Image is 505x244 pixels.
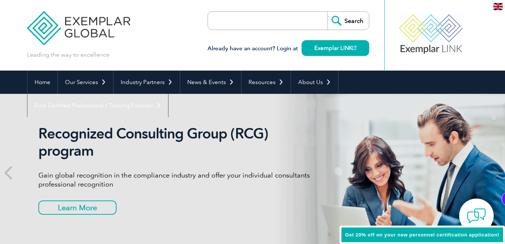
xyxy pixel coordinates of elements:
h3: Already have an account? Login at [208,44,369,53]
p: Leading the way to excellence [27,51,109,59]
a: Find Certified Professional / Training Provider [27,94,168,117]
a: Home [27,71,58,94]
a: Exemplar LINK [302,40,369,56]
a: Resources [241,71,291,94]
a: Our Services [58,71,113,94]
img: open_square.png [352,46,356,50]
span: Get 20% off on your new personnel certification application! [345,232,499,238]
a: About Us [291,71,338,94]
a: News & Events [180,71,241,94]
input: Search [328,12,369,30]
a: Learn More [38,200,117,215]
img: en [493,3,503,10]
h2: Recognized Consulting Group (RCG) program [38,125,320,160]
p: Gain global recognition in the compliance industry and offer your individual consultants professi... [38,171,320,189]
a: Industry Partners [114,71,180,94]
img: contact-chat.png [467,206,486,225]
